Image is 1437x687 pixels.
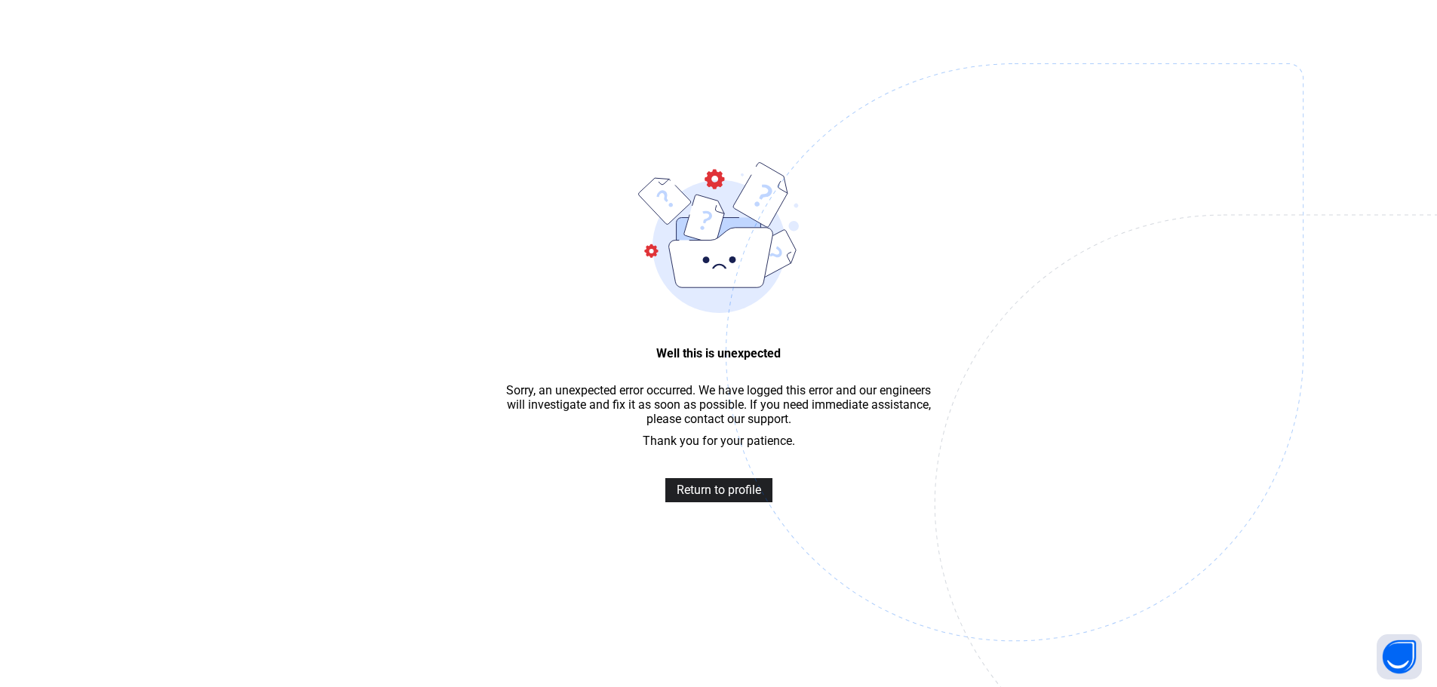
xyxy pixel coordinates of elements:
span: Sorry, an unexpected error occurred. We have logged this error and our engineers will investigate... [503,383,935,426]
span: Return to profile [677,483,761,497]
span: Thank you for your patience. [643,434,795,448]
button: Open asap [1377,634,1422,679]
img: error-bound.9d27ae2af7d8ffd69f21ced9f822e0fd.svg [638,162,799,313]
span: Well this is unexpected [503,346,935,360]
